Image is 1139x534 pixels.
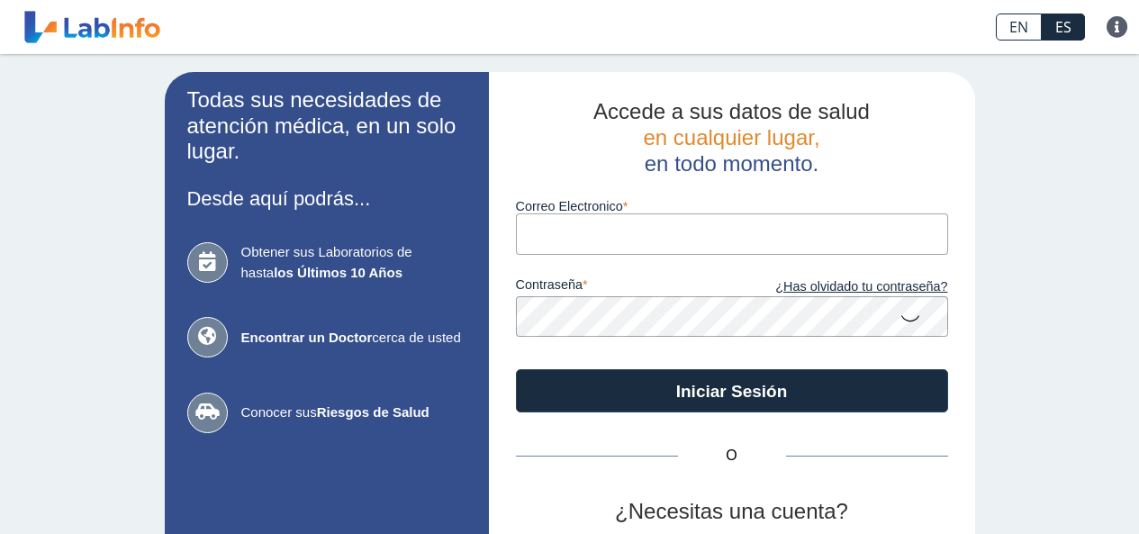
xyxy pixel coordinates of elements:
[241,242,466,283] span: Obtener sus Laboratorios de hasta
[241,403,466,423] span: Conocer sus
[593,99,870,123] span: Accede a sus datos de salud
[645,151,818,176] span: en todo momento.
[516,199,948,213] label: Correo Electronico
[274,265,402,280] b: los Últimos 10 Años
[317,404,429,420] b: Riesgos de Salud
[516,369,948,412] button: Iniciar Sesión
[241,328,466,348] span: cerca de usted
[996,14,1042,41] a: EN
[516,277,732,297] label: contraseña
[241,330,373,345] b: Encontrar un Doctor
[187,187,466,210] h3: Desde aquí podrás...
[643,125,819,149] span: en cualquier lugar,
[678,445,786,466] span: O
[1042,14,1085,41] a: ES
[516,499,948,525] h2: ¿Necesitas una cuenta?
[187,87,466,165] h2: Todas sus necesidades de atención médica, en un solo lugar.
[732,277,948,297] a: ¿Has olvidado tu contraseña?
